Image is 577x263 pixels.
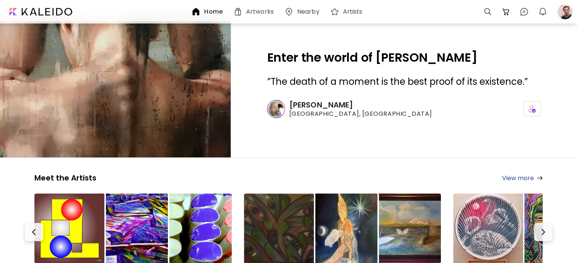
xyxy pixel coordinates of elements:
[534,223,552,241] button: Next-button
[538,227,548,237] img: Next-button
[520,7,529,16] img: chatIcon
[267,76,541,88] h3: ” ”
[330,7,366,16] a: Artists
[246,9,274,15] h6: Artworks
[538,7,547,16] img: bellIcon
[537,176,543,180] img: arrow-right
[289,110,432,118] span: [GEOGRAPHIC_DATA], [GEOGRAPHIC_DATA]
[528,105,536,113] img: icon
[267,100,541,118] a: [PERSON_NAME][GEOGRAPHIC_DATA], [GEOGRAPHIC_DATA]icon
[501,7,510,16] img: cart
[34,173,96,183] h5: Meet the Artists
[25,223,43,241] button: Prev-button
[284,7,323,16] a: Nearby
[289,100,432,110] h6: [PERSON_NAME]
[233,7,277,16] a: Artworks
[502,173,543,183] a: View more
[267,51,541,64] h2: Enter the world of [PERSON_NAME]
[270,75,524,88] span: The death of a moment is the best proof of its existence.
[297,9,320,15] h6: Nearby
[204,9,222,15] h6: Home
[536,5,549,18] button: bellIcon
[191,7,225,16] a: Home
[343,9,363,15] h6: Artists
[29,227,39,237] img: Prev-button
